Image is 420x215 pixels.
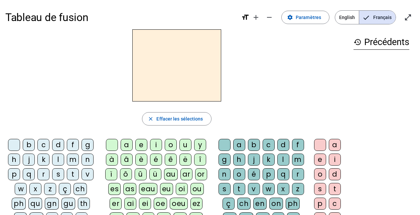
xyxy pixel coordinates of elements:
[121,154,133,166] div: â
[108,183,121,195] div: es
[292,154,304,166] div: m
[179,139,191,151] div: u
[263,168,275,180] div: p
[67,139,79,151] div: f
[110,198,122,210] div: er
[190,198,202,210] div: ez
[194,154,206,166] div: î
[329,154,341,166] div: i
[248,139,260,151] div: b
[135,168,147,180] div: û
[45,198,59,210] div: gn
[124,198,136,210] div: ai
[139,198,151,210] div: ei
[8,154,20,166] div: h
[139,183,157,195] div: eau
[135,154,147,166] div: è
[154,198,167,210] div: oe
[329,168,341,180] div: d
[121,139,133,151] div: a
[148,116,154,122] mat-icon: close
[335,10,396,24] mat-button-toggle-group: Language selection
[354,38,362,46] mat-icon: history
[269,198,283,210] div: on
[23,139,35,151] div: b
[314,183,326,195] div: s
[252,13,260,21] mat-icon: add
[28,198,42,210] div: qu
[263,183,275,195] div: w
[241,13,249,21] mat-icon: format_size
[156,115,203,123] span: Effacer les sélections
[314,168,326,180] div: o
[263,11,276,24] button: Diminuer la taille de la police
[150,154,162,166] div: é
[195,168,207,180] div: or
[286,198,300,210] div: ph
[401,11,415,24] button: Entrer en plein écran
[15,183,27,195] div: w
[8,168,20,180] div: p
[37,168,49,180] div: r
[135,139,147,151] div: e
[265,13,273,21] mat-icon: remove
[82,139,94,151] div: g
[277,183,289,195] div: x
[263,154,275,166] div: k
[233,183,245,195] div: t
[82,154,94,166] div: n
[5,7,236,28] h1: Tableau de fusion
[277,139,289,151] div: d
[194,139,206,151] div: y
[249,11,263,24] button: Augmenter la taille de la police
[329,198,341,210] div: c
[219,183,231,195] div: s
[78,198,90,210] div: th
[164,168,178,180] div: au
[277,154,289,166] div: l
[67,168,79,180] div: t
[219,168,231,180] div: n
[52,168,64,180] div: s
[237,198,251,210] div: ch
[190,183,204,195] div: ou
[248,154,260,166] div: j
[120,168,132,180] div: ô
[223,198,235,210] div: ç
[287,14,293,20] mat-icon: settings
[67,154,79,166] div: m
[29,183,41,195] div: x
[44,183,56,195] div: z
[253,198,267,210] div: en
[248,183,260,195] div: v
[74,183,87,195] div: ch
[329,183,341,195] div: t
[106,154,118,166] div: à
[52,139,64,151] div: d
[176,183,188,195] div: oi
[170,198,188,210] div: oeu
[359,11,396,24] span: Français
[292,168,304,180] div: r
[179,154,191,166] div: ë
[292,139,304,151] div: f
[142,112,211,126] button: Effacer les sélections
[314,198,326,210] div: p
[149,168,161,180] div: ü
[150,139,162,151] div: i
[335,11,359,24] span: English
[219,154,231,166] div: g
[296,13,321,21] span: Paramètres
[23,154,35,166] div: j
[292,183,304,195] div: z
[61,198,75,210] div: gu
[354,35,409,50] h3: Précédents
[165,139,177,151] div: o
[37,139,49,151] div: c
[404,13,412,21] mat-icon: open_in_full
[233,154,245,166] div: h
[23,168,35,180] div: q
[233,139,245,151] div: a
[12,198,26,210] div: ph
[329,139,341,151] div: a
